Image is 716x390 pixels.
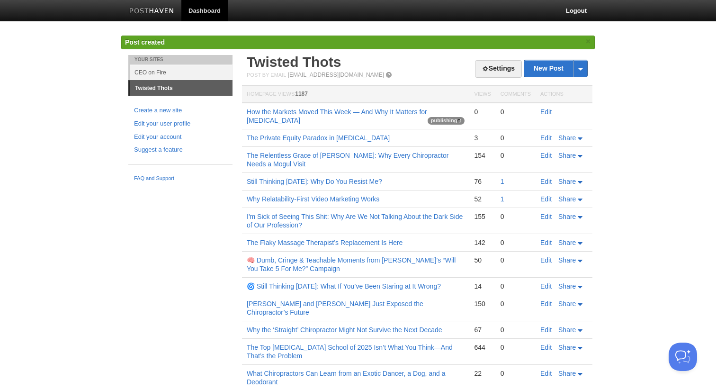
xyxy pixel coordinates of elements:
[558,178,576,185] span: Share
[496,86,536,103] th: Comments
[247,282,441,290] a: 🌀 Still Thinking [DATE]: What If You’ve Been Staring at It Wrong?
[540,256,552,264] a: Edit
[247,239,403,246] a: The Flaky Massage Therapist’s Replacement Is Here
[474,256,491,264] div: 50
[474,134,491,142] div: 3
[558,300,576,308] span: Share
[134,132,227,142] a: Edit your account
[247,72,286,78] span: Post by Email
[558,195,576,203] span: Share
[130,64,233,80] a: CEO on Fire
[558,256,576,264] span: Share
[247,300,423,316] a: [PERSON_NAME] and [PERSON_NAME] Just Exposed the Chiropractor’s Future
[428,117,465,125] span: publishing
[247,326,442,334] a: Why the ‘Straight’ Chiropractor Might Not Survive the Next Decade
[474,195,491,203] div: 52
[130,81,233,96] a: Twisted Thots
[540,344,552,351] a: Edit
[540,195,552,203] a: Edit
[501,256,531,264] div: 0
[134,145,227,155] a: Suggest a feature
[475,60,522,78] a: Settings
[295,91,308,97] span: 1187
[558,282,576,290] span: Share
[501,195,504,203] a: 1
[501,151,531,160] div: 0
[134,174,227,183] a: FAQ and Support
[501,299,531,308] div: 0
[524,60,587,77] a: New Post
[584,36,592,47] a: ×
[501,343,531,352] div: 0
[474,369,491,378] div: 22
[242,86,469,103] th: Homepage Views
[247,108,427,124] a: How the Markets Moved This Week — And Why It Matters for [MEDICAL_DATA]
[247,370,445,386] a: What Chiropractors Can Learn from an Exotic Dancer, a Dog, and a Deodorant
[501,178,504,185] a: 1
[474,212,491,221] div: 155
[247,344,453,360] a: The Top [MEDICAL_DATA] School of 2025 Isn’t What You Think—And That’s the Problem
[457,119,461,123] img: loading-tiny-gray.gif
[474,299,491,308] div: 150
[540,134,552,142] a: Edit
[501,212,531,221] div: 0
[128,55,233,64] li: Your Sites
[134,119,227,129] a: Edit your user profile
[474,343,491,352] div: 644
[247,256,456,272] a: 🧠 Dumb, Cringe & Teachable Moments from [PERSON_NAME]’s “Will You Take 5 For Me?” Campaign
[558,344,576,351] span: Share
[474,238,491,247] div: 142
[540,108,552,116] a: Edit
[558,370,576,377] span: Share
[474,282,491,290] div: 14
[540,213,552,220] a: Edit
[247,178,382,185] a: Still Thinking [DATE]: Why Do You Resist Me?
[540,178,552,185] a: Edit
[501,108,531,116] div: 0
[247,213,463,229] a: I'm Sick of Seeing This Shit: Why Are We Not Talking About the Dark Side of Our Profession?
[540,152,552,159] a: Edit
[669,343,697,371] iframe: Help Scout Beacon - Open
[247,134,390,142] a: The Private Equity Paradox in [MEDICAL_DATA]
[558,134,576,142] span: Share
[469,86,495,103] th: Views
[558,326,576,334] span: Share
[558,152,576,159] span: Share
[247,152,448,168] a: The Relentless Grace of [PERSON_NAME]: Why Every Chiropractor Needs a Mogul Visit
[501,134,531,142] div: 0
[129,8,174,15] img: Posthaven-bar
[247,195,379,203] a: Why Relatability-First Video Marketing Works
[501,238,531,247] div: 0
[474,108,491,116] div: 0
[540,282,552,290] a: Edit
[540,300,552,308] a: Edit
[474,177,491,186] div: 76
[540,370,552,377] a: Edit
[474,151,491,160] div: 154
[125,38,165,46] span: Post created
[474,326,491,334] div: 67
[540,239,552,246] a: Edit
[558,213,576,220] span: Share
[288,72,384,78] a: [EMAIL_ADDRESS][DOMAIN_NAME]
[247,54,341,70] a: Twisted Thots
[134,106,227,116] a: Create a new site
[540,326,552,334] a: Edit
[536,86,592,103] th: Actions
[501,326,531,334] div: 0
[501,282,531,290] div: 0
[558,239,576,246] span: Share
[501,369,531,378] div: 0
